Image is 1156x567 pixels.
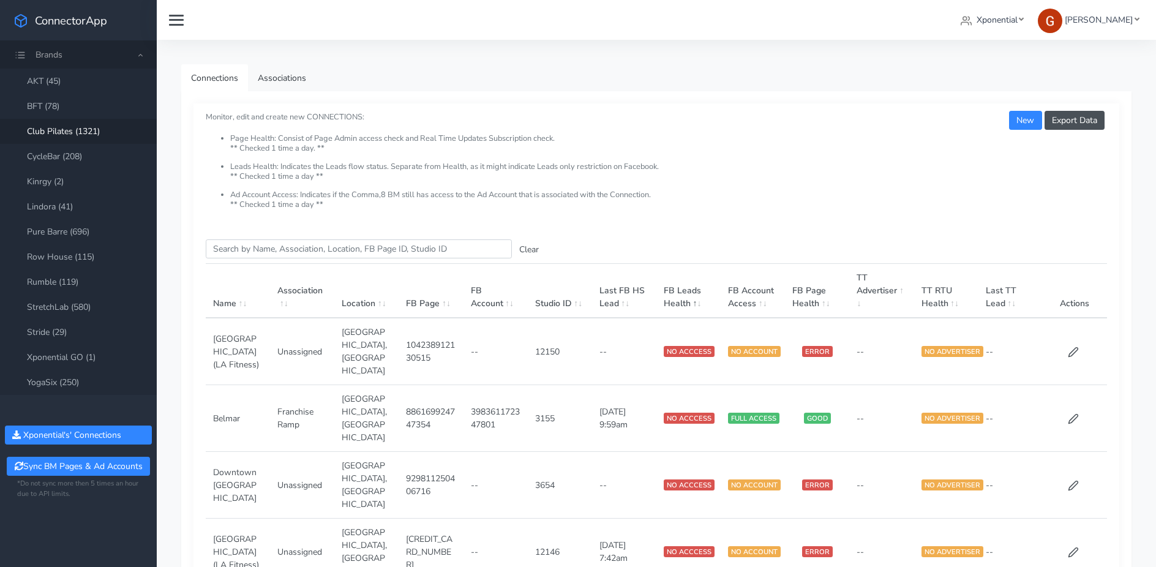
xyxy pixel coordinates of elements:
td: 929811250406716 [399,452,463,519]
small: *Do not sync more then 5 times an hour due to API limits. [17,479,140,500]
button: Xponential's' Connections [5,426,152,445]
td: 12150 [528,318,592,385]
span: NO ACCOUNT [728,546,781,557]
button: Export Data [1045,111,1105,130]
li: Page Health: Consist of Page Admin access check and Real Time Updates Subscription check. ** Chec... [230,134,1107,162]
td: [GEOGRAPHIC_DATA] (LA Fitness) [206,318,270,385]
span: NO ACCOUNT [728,346,781,357]
span: NO ADVERTISER [921,346,983,357]
td: 3654 [528,452,592,519]
span: NO ADVERTISER [921,546,983,557]
li: Leads Health: Indicates the Leads flow status. Separate from Health, as it might indicate Leads o... [230,162,1107,190]
td: -- [464,318,528,385]
td: 3155 [528,385,592,452]
th: Last TT Lead [978,264,1043,318]
a: Connections [181,64,248,92]
button: Sync BM Pages & Ad Accounts [7,457,149,476]
td: 886169924747354 [399,385,463,452]
td: [GEOGRAPHIC_DATA],[GEOGRAPHIC_DATA] [334,318,399,385]
td: Unassigned [270,318,334,385]
td: -- [978,452,1043,519]
span: ERROR [802,346,833,357]
a: Associations [248,64,316,92]
th: FB Page Health [785,264,849,318]
th: Actions [1043,264,1107,318]
td: -- [849,385,914,452]
a: [PERSON_NAME] [1033,9,1144,31]
li: Ad Account Access: Indicates if the Comma,8 BM still has access to the Ad Account that is associa... [230,190,1107,209]
span: NO ACCOUNT [728,479,781,490]
th: Name [206,264,270,318]
span: Brands [36,49,62,61]
span: ERROR [802,479,833,490]
td: [DATE] 9:59am [592,385,656,452]
span: NO ADVERTISER [921,479,983,490]
th: TT RTU Health [914,264,978,318]
td: [GEOGRAPHIC_DATA],[GEOGRAPHIC_DATA] [334,385,399,452]
th: FB Leads Health [656,264,721,318]
td: -- [978,318,1043,385]
a: Xponential [956,9,1029,31]
td: -- [592,452,656,519]
th: FB Account [464,264,528,318]
td: -- [464,452,528,519]
th: Location [334,264,399,318]
td: -- [592,318,656,385]
span: NO ADVERTISER [921,413,983,424]
span: [PERSON_NAME] [1065,14,1133,26]
td: 398361172347801 [464,385,528,452]
th: Last FB HS Lead [592,264,656,318]
td: Unassigned [270,452,334,519]
td: Downtown [GEOGRAPHIC_DATA] [206,452,270,519]
span: ERROR [802,546,833,557]
td: -- [849,318,914,385]
td: Belmar [206,385,270,452]
td: -- [978,385,1043,452]
span: Xponential [977,14,1018,26]
td: -- [849,452,914,519]
td: [GEOGRAPHIC_DATA],[GEOGRAPHIC_DATA] [334,452,399,519]
input: enter text you want to search [206,239,512,258]
span: NO ACCCESS [664,346,715,357]
span: GOOD [804,413,831,424]
span: NO ACCCESS [664,546,715,557]
th: Studio ID [528,264,592,318]
button: Clear [512,240,546,259]
button: New [1009,111,1042,130]
small: Monitor, edit and create new CONNECTIONS: [206,102,1107,209]
th: FB Page [399,264,463,318]
td: 104238912130515 [399,318,463,385]
span: NO ACCCESS [664,413,715,424]
th: FB Account Access [721,264,785,318]
span: FULL ACCESS [728,413,779,424]
td: Franchise Ramp [270,385,334,452]
img: Greg Clemmons [1038,9,1062,33]
span: ConnectorApp [35,13,107,28]
th: Association [270,264,334,318]
span: NO ACCCESS [664,479,715,490]
th: TT Advertiser [849,264,914,318]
